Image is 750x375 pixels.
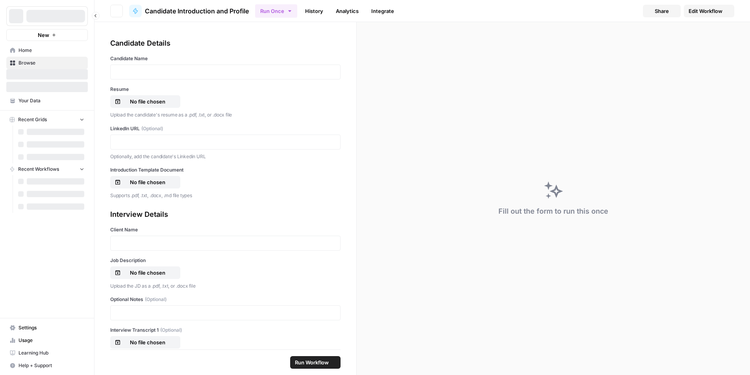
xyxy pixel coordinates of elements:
p: Supports .pdf, .txt, .docx, .md file types [110,192,341,200]
p: Upload the candidate's resume as a .pdf, .txt, or .docx file [110,111,341,119]
a: Integrate [367,5,399,17]
button: Share [643,5,681,17]
button: Run Workflow [290,356,341,369]
button: No file chosen [110,176,180,188]
button: Recent Workflows [6,163,88,175]
label: Client Name [110,226,341,233]
button: Recent Grids [6,114,88,126]
p: Upload the JD as a .pdf, .txt, or .docx file [110,282,341,290]
span: Candidate Introduction and Profile [145,6,249,16]
span: Run Workflow [295,358,329,366]
span: Share [655,7,669,15]
span: Your Data [19,97,84,104]
button: No file chosen [110,336,180,349]
a: Browse [6,57,88,69]
span: (Optional) [145,296,167,303]
p: No file chosen [122,338,173,346]
button: New [6,29,88,41]
a: Usage [6,334,88,347]
div: Interview Details [110,209,341,220]
span: Edit Workflow [689,7,722,15]
p: No file chosen [122,98,173,105]
label: Interview Transcript 1 [110,327,341,334]
span: Learning Hub [19,349,84,357]
div: Candidate Details [110,38,341,49]
span: Settings [19,324,84,331]
button: No file chosen [110,95,180,108]
span: Recent Grids [18,116,47,123]
label: Introduction Template Document [110,166,341,174]
a: History [300,5,328,17]
button: No file chosen [110,266,180,279]
span: New [38,31,49,39]
span: Recent Workflows [18,166,59,173]
a: Learning Hub [6,347,88,359]
a: Analytics [331,5,363,17]
label: Job Description [110,257,341,264]
label: Candidate Name [110,55,341,62]
a: Your Data [6,94,88,107]
span: Browse [19,59,84,67]
div: Fill out the form to run this once [498,206,608,217]
span: Home [19,47,84,54]
p: Optionally, add the candidate's Linkedin URL [110,153,341,161]
span: (Optional) [141,125,163,132]
span: (Optional) [160,327,182,334]
span: Usage [19,337,84,344]
label: Optional Notes [110,296,341,303]
label: Resume [110,86,341,93]
span: Help + Support [19,362,84,369]
label: LinkedIn URL [110,125,341,132]
button: Run Once [255,4,297,18]
p: No file chosen [122,178,173,186]
a: Edit Workflow [684,5,734,17]
a: Home [6,44,88,57]
p: No file chosen [122,269,173,277]
a: Candidate Introduction and Profile [129,5,249,17]
a: Settings [6,321,88,334]
button: Help + Support [6,359,88,372]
